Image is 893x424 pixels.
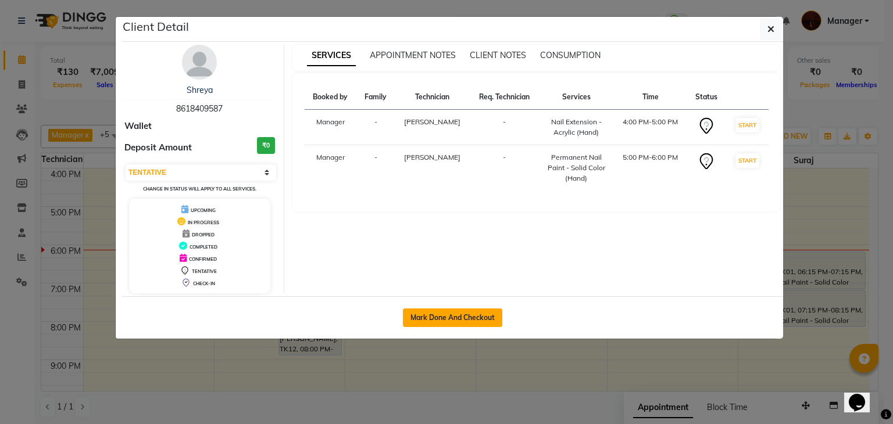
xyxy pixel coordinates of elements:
th: Time [613,85,687,110]
span: TENTATIVE [192,268,217,274]
a: Shreya [187,85,213,95]
iframe: chat widget [844,378,881,412]
h3: ₹0 [257,137,275,154]
span: CONFIRMED [189,256,217,262]
span: APPOINTMENT NOTES [370,50,456,60]
td: Manager [305,145,357,191]
span: IN PROGRESS [188,220,219,225]
h5: Client Detail [123,18,189,35]
td: - [356,145,395,191]
span: DROPPED [192,232,215,238]
span: CLIENT NOTES [470,50,526,60]
th: Technician [395,85,470,110]
th: Booked by [305,85,357,110]
th: Family [356,85,395,110]
span: [PERSON_NAME] [404,117,460,126]
td: - [470,145,538,191]
button: Mark Done And Checkout [403,308,502,327]
th: Req. Technician [470,85,538,110]
td: Manager [305,110,357,145]
button: START [735,118,759,132]
span: CHECK-IN [193,281,215,286]
small: Change in status will apply to all services. [143,186,256,192]
button: START [735,153,759,168]
span: 8618409587 [176,103,223,114]
td: - [356,110,395,145]
span: COMPLETED [190,244,217,250]
div: Permanent Nail Paint - Solid Color (Hand) [546,152,606,184]
img: avatar [182,45,217,80]
span: UPCOMING [191,207,216,213]
th: Services [539,85,613,110]
span: CONSUMPTION [540,50,601,60]
span: Deposit Amount [124,141,192,154]
td: - [470,110,538,145]
span: [PERSON_NAME] [404,153,460,161]
div: Nail Extension - Acrylic (Hand) [546,117,606,138]
th: Status [687,85,726,110]
td: 5:00 PM-6:00 PM [613,145,687,191]
td: 4:00 PM-5:00 PM [613,110,687,145]
span: SERVICES [307,45,356,66]
span: Wallet [124,120,152,133]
